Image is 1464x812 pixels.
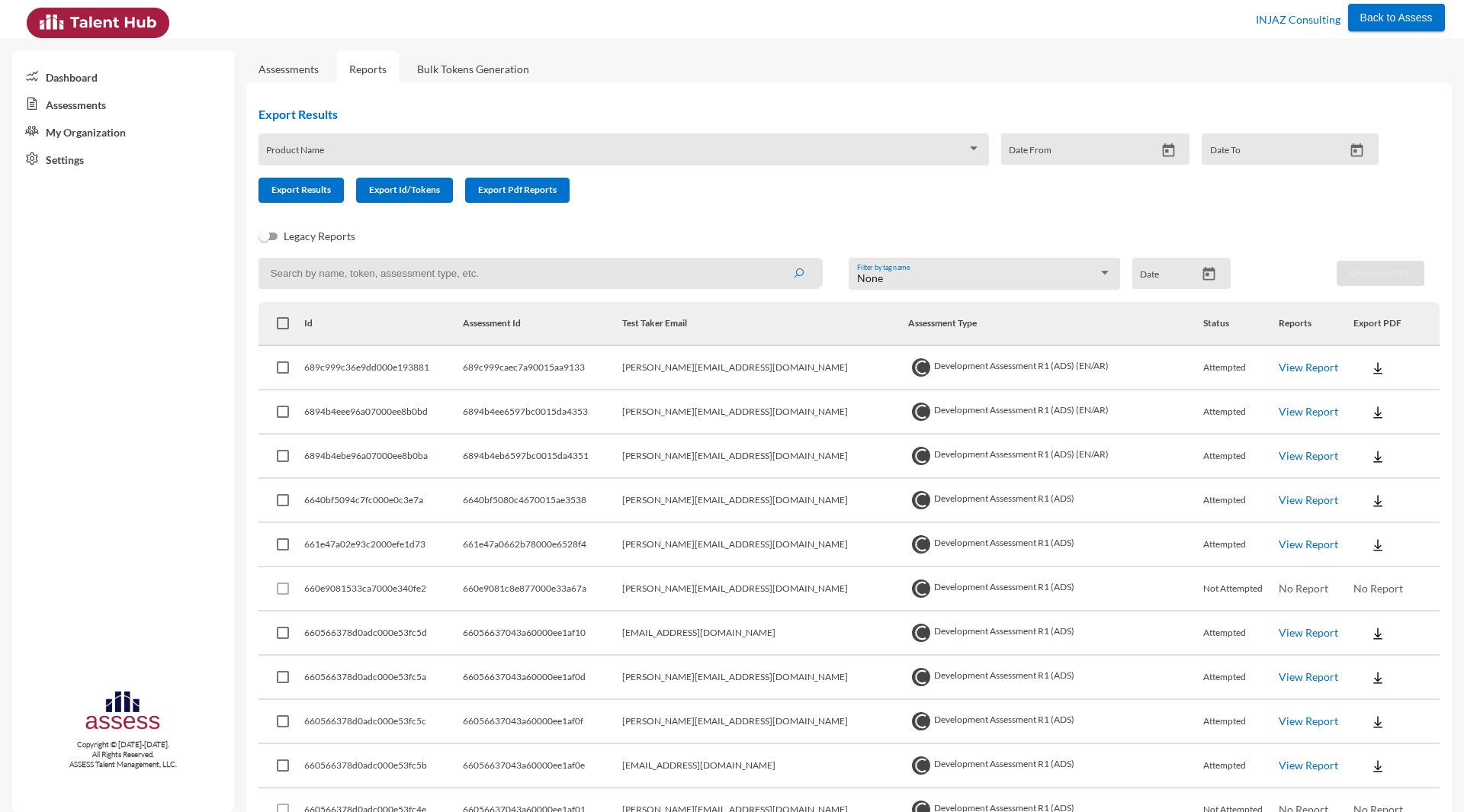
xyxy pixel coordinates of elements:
[908,302,1203,346] th: Assessment Type
[304,744,463,788] td: 660566378d0adc000e53fc5b
[908,390,1203,435] td: Development Assessment R1 (ADS) (EN/AR)
[1203,479,1279,523] td: Attempted
[12,90,234,117] a: Assessments
[1279,670,1338,683] a: View Report
[622,611,908,656] td: [EMAIL_ADDRESS][DOMAIN_NAME]
[622,523,908,567] td: [PERSON_NAME][EMAIL_ADDRESS][DOMAIN_NAME]
[1203,390,1279,435] td: Attempted
[463,390,622,435] td: 6894b4ee6597bc0015da4353
[1155,143,1182,159] button: Open calendar
[1256,8,1340,32] p: INJAZ Consulting
[1279,405,1338,418] a: View Report
[258,63,319,75] a: Assessments
[1203,656,1279,700] td: Attempted
[356,178,453,203] button: Export Id/Tokens
[1350,267,1411,278] span: Download PDF
[478,184,557,195] span: Export Pdf Reports
[463,656,622,700] td: 66056637043a60000ee1af0d
[1279,714,1338,727] a: View Report
[12,117,234,145] a: My Organization
[1353,582,1403,595] span: No Report
[1203,700,1279,744] td: Attempted
[908,611,1203,656] td: Development Assessment R1 (ADS)
[258,258,820,289] input: Search by name, token, assessment type, etc.
[84,688,162,737] img: assesscompany-logo.png
[908,700,1203,744] td: Development Assessment R1 (ADS)
[622,346,908,390] td: [PERSON_NAME][EMAIL_ADDRESS][DOMAIN_NAME]
[1203,744,1279,788] td: Attempted
[908,656,1203,700] td: Development Assessment R1 (ADS)
[465,178,570,203] button: Export Pdf Reports
[304,656,463,700] td: 660566378d0adc000e53fc5a
[463,435,622,479] td: 6894b4eb6597bc0015da4351
[1279,493,1338,506] a: View Report
[463,523,622,567] td: 661e47a0662b78000e6528f4
[304,611,463,656] td: 660566378d0adc000e53fc5d
[304,302,463,346] th: Id
[258,178,344,203] button: Export Results
[908,479,1203,523] td: Development Assessment R1 (ADS)
[463,479,622,523] td: 6640bf5080c4670015ae3538
[622,479,908,523] td: [PERSON_NAME][EMAIL_ADDRESS][DOMAIN_NAME]
[1279,626,1338,639] a: View Report
[369,184,440,195] span: Export Id/Tokens
[1203,567,1279,611] td: Not Attempted
[284,227,355,246] span: Legacy Reports
[1203,302,1279,346] th: Status
[12,740,234,769] p: Copyright © [DATE]-[DATE]. All Rights Reserved. ASSESS Talent Management, LLC.
[463,744,622,788] td: 66056637043a60000ee1af0e
[304,523,463,567] td: 661e47a02e93c2000efe1d73
[622,744,908,788] td: [EMAIL_ADDRESS][DOMAIN_NAME]
[1279,302,1354,346] th: Reports
[304,435,463,479] td: 6894b4ebe96a07000ee8b0ba
[304,700,463,744] td: 660566378d0adc000e53fc5c
[1353,302,1440,346] th: Export PDF
[622,700,908,744] td: [PERSON_NAME][EMAIL_ADDRESS][DOMAIN_NAME]
[304,346,463,390] td: 689c999c36e9dd000e193881
[1203,523,1279,567] td: Attempted
[1279,759,1338,772] a: View Report
[1279,449,1338,462] a: View Report
[304,390,463,435] td: 6894b4eee96a07000ee8b0bd
[622,567,908,611] td: [PERSON_NAME][EMAIL_ADDRESS][DOMAIN_NAME]
[304,479,463,523] td: 6640bf5094c7fc000e0c3e7a
[271,184,331,195] span: Export Results
[1279,582,1328,595] span: No Report
[463,700,622,744] td: 66056637043a60000ee1af0f
[1203,611,1279,656] td: Attempted
[908,435,1203,479] td: Development Assessment R1 (ADS) (EN/AR)
[1348,8,1445,24] a: Back to Assess
[622,302,908,346] th: Test Taker Email
[463,346,622,390] td: 689c999caec7a90015aa9133
[463,302,622,346] th: Assessment Id
[1337,261,1424,286] button: Download PDF
[622,656,908,700] td: [PERSON_NAME][EMAIL_ADDRESS][DOMAIN_NAME]
[12,145,234,172] a: Settings
[908,744,1203,788] td: Development Assessment R1 (ADS)
[1196,266,1222,282] button: Open calendar
[908,523,1203,567] td: Development Assessment R1 (ADS)
[908,346,1203,390] td: Development Assessment R1 (ADS) (EN/AR)
[1360,11,1433,24] span: Back to Assess
[463,611,622,656] td: 66056637043a60000ee1af10
[405,50,541,88] a: Bulk Tokens Generation
[304,567,463,611] td: 660e9081533ca7000e340fe2
[337,50,399,88] a: Reports
[908,567,1203,611] td: Development Assessment R1 (ADS)
[463,567,622,611] td: 660e9081c8e877000e33a67a
[1203,346,1279,390] td: Attempted
[1279,361,1338,374] a: View Report
[1348,4,1445,31] button: Back to Assess
[1344,143,1370,159] button: Open calendar
[622,390,908,435] td: [PERSON_NAME][EMAIL_ADDRESS][DOMAIN_NAME]
[857,271,883,284] span: None
[1203,435,1279,479] td: Attempted
[12,63,234,90] a: Dashboard
[622,435,908,479] td: [PERSON_NAME][EMAIL_ADDRESS][DOMAIN_NAME]
[258,107,1391,121] h2: Export Results
[1279,538,1338,550] a: View Report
